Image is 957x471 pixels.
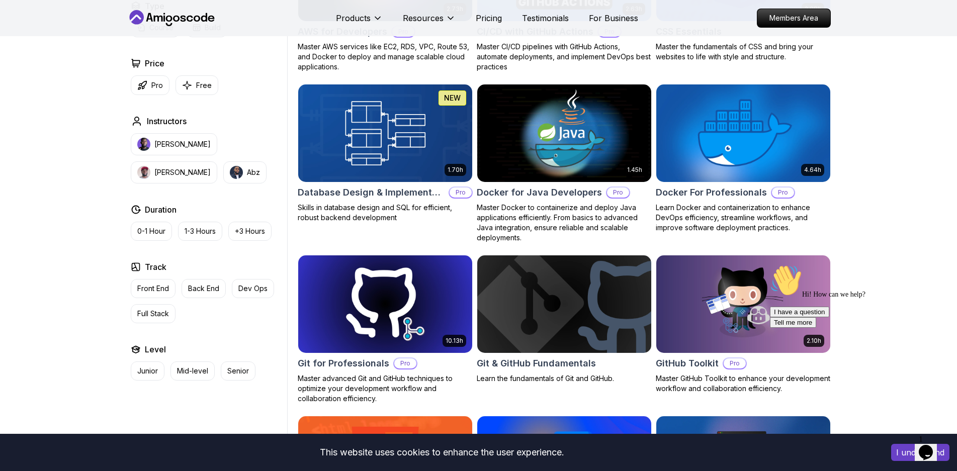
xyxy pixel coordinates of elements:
[607,187,629,198] p: Pro
[151,80,163,90] p: Pro
[4,4,185,67] div: 👋Hi! How can we help?I have a questionTell me more
[403,12,456,32] button: Resources
[589,12,638,24] a: For Business
[336,12,383,32] button: Products
[477,84,652,243] a: Docker for Java Developers card1.45hDocker for Java DevelopersProMaster Docker to containerize an...
[238,284,268,294] p: Dev Ops
[137,366,158,376] p: Junior
[448,166,463,174] p: 1.70h
[4,46,63,57] button: I have a question
[757,9,831,28] a: Members Area
[656,373,831,394] p: Master GitHub Toolkit to enhance your development workflow and collaboration efficiency.
[298,373,473,404] p: Master advanced Git and GitHub techniques to optimize your development workflow and collaboration...
[477,185,602,200] h2: Docker for Java Developers
[227,366,249,376] p: Senior
[656,42,831,62] p: Master the fundamentals of CSS and bring your websites to life with style and structure.
[131,222,172,241] button: 0-1 Hour
[188,284,219,294] p: Back End
[221,361,255,381] button: Senior
[137,166,150,179] img: instructor img
[298,203,473,223] p: Skills in database design and SQL for efficient, robust backend development
[477,203,652,243] p: Master Docker to containerize and deploy Java applications efficiently. From basics to advanced J...
[154,139,211,149] p: [PERSON_NAME]
[298,356,389,370] h2: Git for Professionals
[394,358,416,368] p: Pro
[627,166,642,174] p: 1.45h
[477,255,652,384] a: Git & GitHub Fundamentals cardGit & GitHub FundamentalsLearn the fundamentals of Git and GitHub.
[444,93,461,103] p: NEW
[147,115,187,127] h2: Instructors
[446,337,463,345] p: 10.13h
[298,84,472,182] img: Database Design & Implementation card
[477,356,596,370] h2: Git & GitHub Fundamentals
[477,84,651,182] img: Docker for Java Developers card
[477,42,652,72] p: Master CI/CD pipelines with GitHub Actions, automate deployments, and implement DevOps best pract...
[298,255,472,353] img: Git for Professionals card
[8,441,876,463] div: This website uses cookies to enhance the user experience.
[915,431,947,461] iframe: chat widget
[4,30,100,38] span: Hi! How can we help?
[137,226,165,236] p: 0-1 Hour
[656,255,830,353] img: GitHub Toolkit card
[145,261,166,273] h2: Track
[131,161,217,183] button: instructor img[PERSON_NAME]
[177,366,208,376] p: Mid-level
[757,9,830,27] p: Members Area
[145,343,166,355] h2: Level
[137,309,169,319] p: Full Stack
[298,255,473,404] a: Git for Professionals card10.13hGit for ProfessionalsProMaster advanced Git and GitHub techniques...
[185,226,216,236] p: 1-3 Hours
[154,167,211,177] p: [PERSON_NAME]
[476,12,502,24] a: Pricing
[656,203,831,233] p: Learn Docker and containerization to enhance DevOps efficiency, streamline workflows, and improve...
[247,167,260,177] p: Abz
[766,260,947,426] iframe: chat widget
[477,255,651,353] img: Git & GitHub Fundamentals card
[4,4,36,36] img: :wave:
[131,304,176,323] button: Full Stack
[450,187,472,198] p: Pro
[336,12,371,24] p: Products
[131,133,217,155] button: instructor img[PERSON_NAME]
[4,57,50,67] button: Tell me more
[298,42,473,72] p: Master AWS services like EC2, RDS, VPC, Route 53, and Docker to deploy and manage scalable cloud ...
[891,444,949,461] button: Accept cookies
[178,222,222,241] button: 1-3 Hours
[652,82,834,184] img: Docker For Professionals card
[298,84,473,223] a: Database Design & Implementation card1.70hNEWDatabase Design & ImplementationProSkills in databas...
[230,166,243,179] img: instructor img
[298,185,445,200] h2: Database Design & Implementation
[176,75,218,95] button: Free
[137,284,169,294] p: Front End
[131,75,169,95] button: Pro
[772,187,794,198] p: Pro
[145,57,164,69] h2: Price
[196,80,212,90] p: Free
[477,373,652,384] p: Learn the fundamentals of Git and GitHub.
[656,255,831,394] a: GitHub Toolkit card2.10hGitHub ToolkitProMaster GitHub Toolkit to enhance your development workfl...
[223,161,267,183] button: instructor imgAbz
[235,226,265,236] p: +3 Hours
[228,222,272,241] button: +3 Hours
[232,279,274,298] button: Dev Ops
[137,138,150,151] img: instructor img
[145,204,177,216] h2: Duration
[131,279,176,298] button: Front End
[131,361,164,381] button: Junior
[403,12,444,24] p: Resources
[522,12,569,24] a: Testimonials
[182,279,226,298] button: Back End
[656,84,831,233] a: Docker For Professionals card4.64hDocker For ProfessionalsProLearn Docker and containerization to...
[724,358,746,368] p: Pro
[804,166,821,174] p: 4.64h
[656,356,719,370] h2: GitHub Toolkit
[170,361,215,381] button: Mid-level
[656,185,767,200] h2: Docker For Professionals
